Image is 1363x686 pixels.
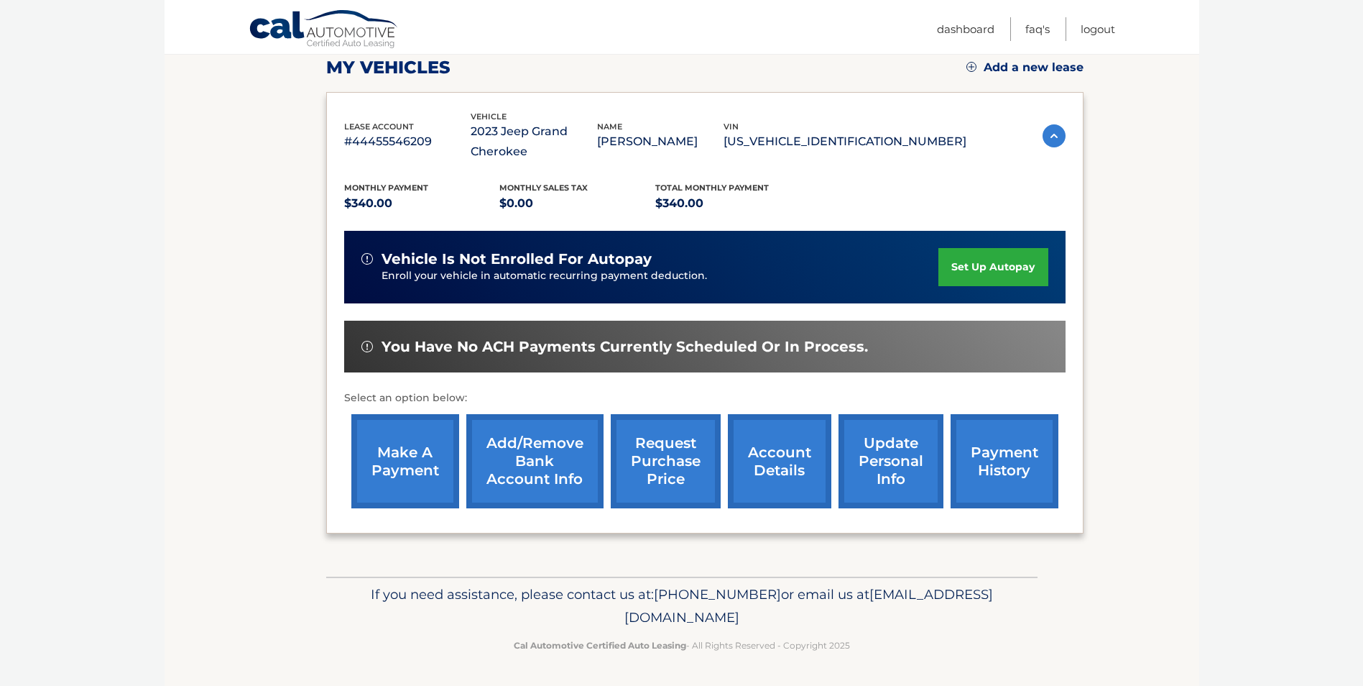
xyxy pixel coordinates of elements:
[382,268,939,284] p: Enroll your vehicle in automatic recurring payment deduction.
[724,132,966,152] p: [US_VEHICLE_IDENTIFICATION_NUMBER]
[624,586,993,626] span: [EMAIL_ADDRESS][DOMAIN_NAME]
[382,338,868,356] span: You have no ACH payments currently scheduled or in process.
[611,414,721,508] a: request purchase price
[361,341,373,352] img: alert-white.svg
[336,583,1028,629] p: If you need assistance, please contact us at: or email us at
[597,132,724,152] p: [PERSON_NAME]
[344,183,428,193] span: Monthly Payment
[655,183,769,193] span: Total Monthly Payment
[655,193,811,214] p: $340.00
[471,111,507,122] span: vehicle
[344,132,471,152] p: #44455546209
[249,9,399,51] a: Cal Automotive
[724,122,739,132] span: vin
[351,414,459,508] a: make a payment
[344,193,500,214] p: $340.00
[951,414,1058,508] a: payment history
[597,122,622,132] span: name
[654,586,781,603] span: [PHONE_NUMBER]
[966,62,976,72] img: add.svg
[514,640,686,651] strong: Cal Automotive Certified Auto Leasing
[471,122,597,162] p: 2023 Jeep Grand Cherokee
[382,250,652,268] span: vehicle is not enrolled for autopay
[1025,17,1050,41] a: FAQ's
[966,60,1084,75] a: Add a new lease
[336,638,1028,653] p: - All Rights Reserved - Copyright 2025
[326,57,451,78] h2: my vehicles
[344,390,1066,407] p: Select an option below:
[1043,124,1066,147] img: accordion-active.svg
[344,122,414,132] span: lease account
[938,248,1048,286] a: set up autopay
[728,414,831,508] a: account details
[499,193,655,214] p: $0.00
[499,183,588,193] span: Monthly sales Tax
[937,17,994,41] a: Dashboard
[361,253,373,265] img: alert-white.svg
[838,414,943,508] a: update personal info
[1081,17,1115,41] a: Logout
[466,414,604,508] a: Add/Remove bank account info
